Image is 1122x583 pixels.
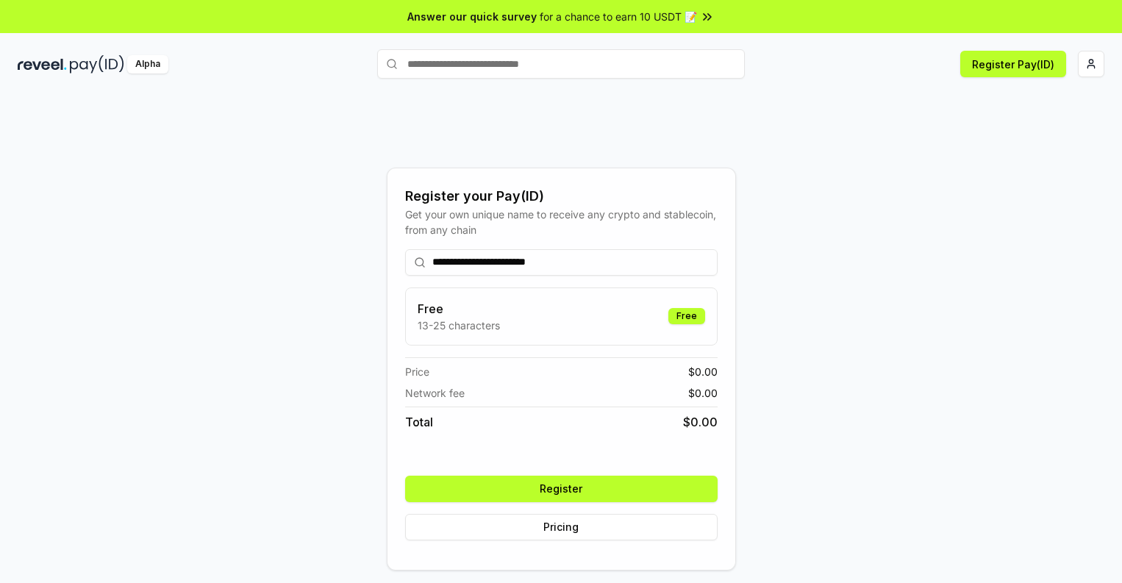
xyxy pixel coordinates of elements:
[405,364,429,379] span: Price
[18,55,67,74] img: reveel_dark
[405,476,718,502] button: Register
[405,207,718,237] div: Get your own unique name to receive any crypto and stablecoin, from any chain
[668,308,705,324] div: Free
[127,55,168,74] div: Alpha
[418,300,500,318] h3: Free
[405,385,465,401] span: Network fee
[407,9,537,24] span: Answer our quick survey
[683,413,718,431] span: $ 0.00
[405,186,718,207] div: Register your Pay(ID)
[688,385,718,401] span: $ 0.00
[540,9,697,24] span: for a chance to earn 10 USDT 📝
[70,55,124,74] img: pay_id
[418,318,500,333] p: 13-25 characters
[960,51,1066,77] button: Register Pay(ID)
[405,413,433,431] span: Total
[405,514,718,540] button: Pricing
[688,364,718,379] span: $ 0.00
